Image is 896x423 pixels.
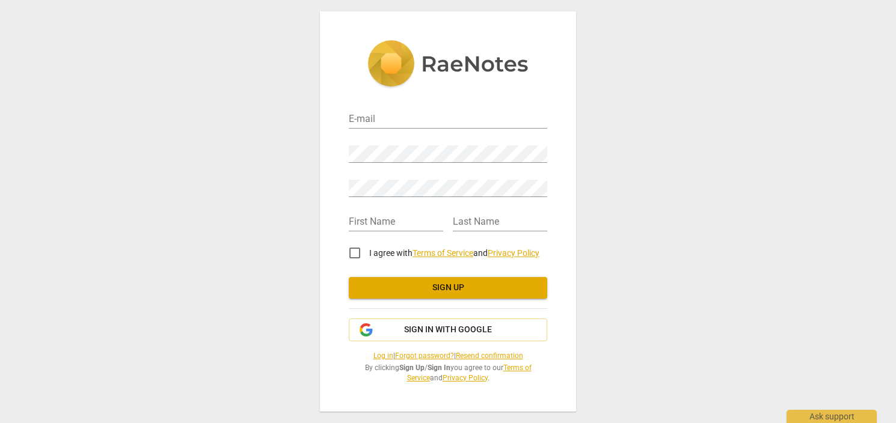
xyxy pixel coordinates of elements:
span: By clicking / you agree to our and . [349,363,547,383]
a: Terms of Service [407,364,532,382]
span: Sign up [358,282,538,294]
a: Privacy Policy [488,248,539,258]
b: Sign In [428,364,450,372]
b: Sign Up [399,364,425,372]
img: 5ac2273c67554f335776073100b6d88f.svg [367,40,529,90]
div: Ask support [787,410,877,423]
a: Resend confirmation [456,351,523,360]
a: Privacy Policy [443,374,488,382]
a: Terms of Service [413,248,473,258]
button: Sign up [349,277,547,299]
a: Log in [373,351,393,360]
span: | | [349,351,547,361]
span: I agree with and [369,248,539,258]
span: Sign in with Google [404,324,492,336]
a: Forgot password? [395,351,454,360]
button: Sign in with Google [349,318,547,341]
